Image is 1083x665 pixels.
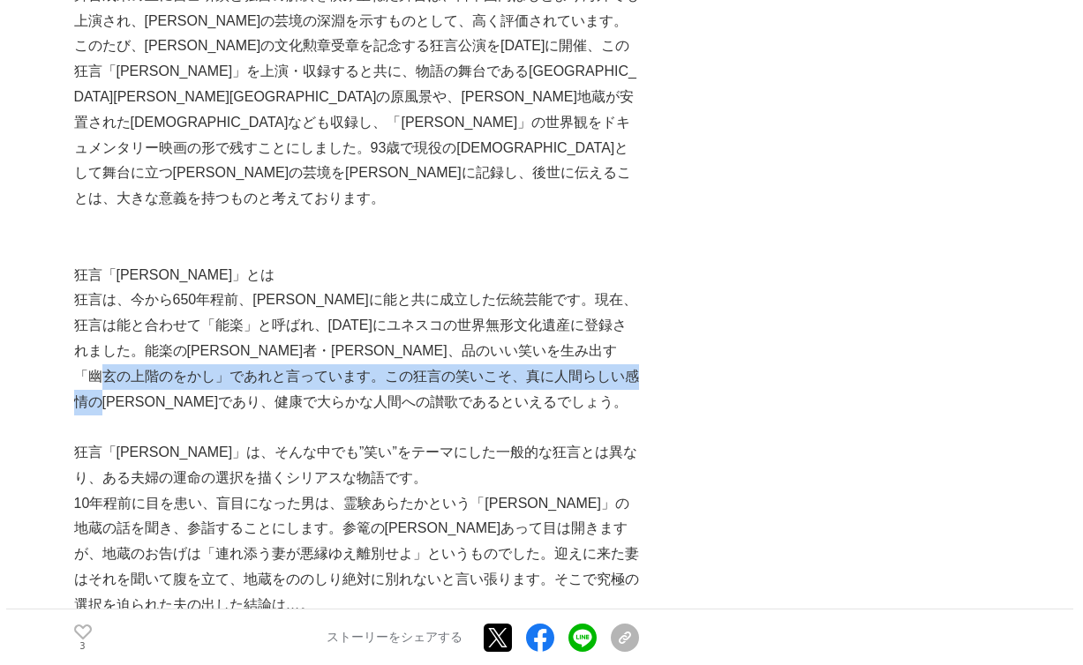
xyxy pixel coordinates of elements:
p: 狂言「[PERSON_NAME]」は、そんな中でも”笑い”をテーマにした一般的な狂言とは異なり、ある夫婦の運命の選択を描くシリアスな物語です。 [74,440,639,491]
p: 10年程前に目を患い、盲目になった男は、霊験あらたかという「[PERSON_NAME]」の地蔵の話を聞き、参詣することにします。参篭の[PERSON_NAME]あって目は開きますが、地蔵のお告げ... [74,491,639,618]
p: ストーリーをシェアする [327,630,463,646]
p: 3 [74,641,92,650]
p: 狂言「[PERSON_NAME]」とは [74,263,639,288]
p: このたび、[PERSON_NAME]の文化勲章受章を記念する狂言公演を[DATE]に開催、この狂言「[PERSON_NAME]」を上演・収録すると共に、物語の舞台である[GEOGRAPHIC_D... [74,34,639,212]
p: 狂言は、今から650年程前、[PERSON_NAME]に能と共に成立した伝統芸能です。現在、狂言は能と合わせて「能楽」と呼ばれ、[DATE]にユネスコの世界無形文化遺産に登録されました。能楽の[... [74,288,639,415]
